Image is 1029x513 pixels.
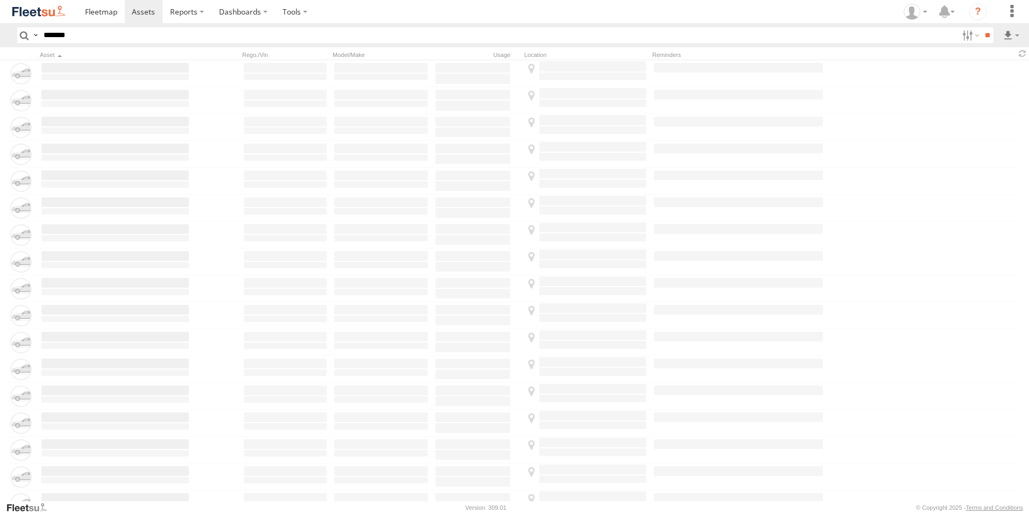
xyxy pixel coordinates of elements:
div: Cristy Hull [900,4,931,20]
label: Export results as... [1002,27,1020,43]
img: fleetsu-logo-horizontal.svg [11,4,67,19]
i: ? [969,3,986,20]
div: © Copyright 2025 - [916,504,1023,511]
div: Rego./Vin [242,51,328,59]
div: Reminders [652,51,824,59]
a: Visit our Website [6,502,55,513]
label: Search Filter Options [958,27,981,43]
div: Location [524,51,648,59]
a: Terms and Conditions [966,504,1023,511]
span: Refresh [1016,48,1029,59]
label: Search Query [31,27,40,43]
div: Version: 309.01 [466,504,506,511]
div: Model/Make [333,51,429,59]
div: Click to Sort [40,51,191,59]
div: Usage [434,51,520,59]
